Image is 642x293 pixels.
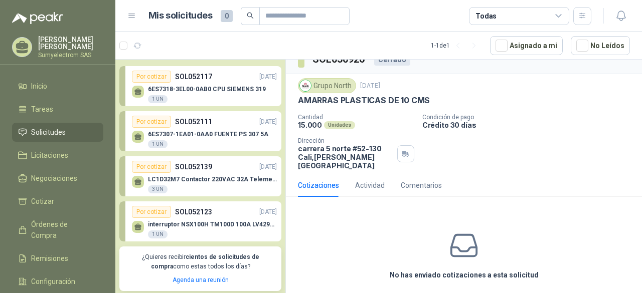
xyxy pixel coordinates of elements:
[148,230,168,238] div: 1 UN
[259,207,277,217] p: [DATE]
[431,38,482,54] div: 1 - 1 de 1
[298,78,356,93] div: Grupo North
[12,146,103,165] a: Licitaciones
[31,173,77,184] span: Negociaciones
[38,36,103,50] p: [PERSON_NAME] [PERSON_NAME]
[119,201,281,241] a: Por cotizarSOL052123[DATE] interruptor NSX100H TM100D 100A LV4296701 UN
[390,269,539,280] h3: No has enviado cotizaciones a esta solicitud
[175,206,212,217] p: SOL052123
[298,121,322,129] p: 15.000
[148,185,168,193] div: 3 UN
[12,169,103,188] a: Negociaciones
[422,121,638,129] p: Crédito 30 días
[422,114,638,121] p: Condición de pago
[31,150,68,161] span: Licitaciones
[132,206,171,218] div: Por cotizar
[175,116,212,127] p: SOL052111
[360,81,380,91] p: [DATE]
[259,162,277,172] p: [DATE]
[12,249,103,268] a: Remisiones
[12,12,63,24] img: Logo peakr
[173,276,229,283] a: Agenda una reunión
[12,100,103,119] a: Tareas
[175,71,212,82] p: SOL052117
[132,71,171,83] div: Por cotizar
[132,116,171,128] div: Por cotizar
[298,95,430,106] p: AMARRAS PLASTICAS DE 10 CMS
[31,81,47,92] span: Inicio
[148,9,213,23] h1: Mis solicitudes
[571,36,630,55] button: No Leídos
[119,66,281,106] a: Por cotizarSOL052117[DATE] 6ES7318-3EL00-0AB0 CPU SIEMENS 3191 UN
[31,219,94,241] span: Órdenes de Compra
[125,252,275,271] p: ¿Quieres recibir como estas todos los días?
[38,52,103,58] p: Sumyelectrom SAS
[12,192,103,211] a: Cotizar
[31,253,68,264] span: Remisiones
[148,140,168,148] div: 1 UN
[31,196,54,207] span: Cotizar
[490,36,563,55] button: Asignado a mi
[475,11,497,22] div: Todas
[298,180,339,191] div: Cotizaciones
[324,121,355,129] div: Unidades
[12,77,103,96] a: Inicio
[374,54,410,66] div: Cerrado
[31,276,75,287] span: Configuración
[355,180,385,191] div: Actividad
[312,52,366,67] h3: SOL050926
[259,117,277,127] p: [DATE]
[298,114,414,121] p: Cantidad
[151,253,259,270] b: cientos de solicitudes de compra
[175,161,212,172] p: SOL052139
[148,131,268,138] p: 6ES7307-1EA01-0AA0 FUENTE PS 307 5A
[401,180,442,191] div: Comentarios
[148,221,277,228] p: interruptor NSX100H TM100D 100A LV429670
[221,10,233,22] span: 0
[119,111,281,151] a: Por cotizarSOL052111[DATE] 6ES7307-1EA01-0AA0 FUENTE PS 307 5A1 UN
[148,176,277,183] p: LC1D32M7 Contactor 220VAC 32A Telemecani
[298,137,393,144] p: Dirección
[132,161,171,173] div: Por cotizar
[31,104,53,115] span: Tareas
[12,215,103,245] a: Órdenes de Compra
[259,72,277,82] p: [DATE]
[247,12,254,19] span: search
[12,123,103,142] a: Solicitudes
[148,86,266,93] p: 6ES7318-3EL00-0AB0 CPU SIEMENS 319
[148,95,168,103] div: 1 UN
[119,156,281,196] a: Por cotizarSOL052139[DATE] LC1D32M7 Contactor 220VAC 32A Telemecani3 UN
[12,272,103,291] a: Configuración
[31,127,66,138] span: Solicitudes
[300,80,311,91] img: Company Logo
[298,144,393,170] p: carrera 5 norte #52-130 Cali , [PERSON_NAME][GEOGRAPHIC_DATA]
